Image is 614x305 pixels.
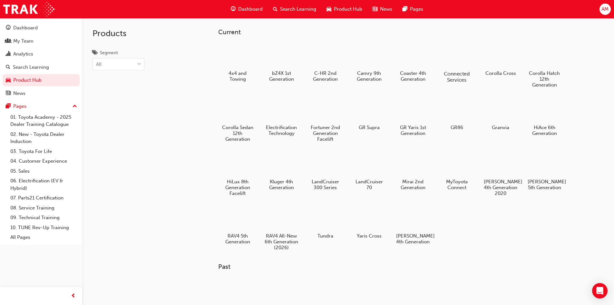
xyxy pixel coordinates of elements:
a: Camry 9th Generation [350,41,388,84]
div: All [96,61,102,68]
a: Fortuner 2nd Generation Facelift [306,95,345,144]
a: My Team [3,35,80,47]
h5: [PERSON_NAME] 5th Generation [528,179,561,190]
a: LandCruiser 70 [350,149,388,193]
h5: GR Supra [352,125,386,130]
a: GR Yaris 1st Generation [394,95,432,138]
a: RAV4 5th Generation [218,204,257,247]
button: DashboardMy TeamAnalyticsSearch LearningProduct HubNews [3,21,80,100]
a: 01. Toyota Academy - 2025 Dealer Training Catalogue [8,112,80,129]
a: HiAce 6th Generation [525,95,564,138]
a: Mirai 2nd Generation [394,149,432,193]
h5: Yaris Cross [352,233,386,239]
a: 10. TUNE Rev-Up Training [8,223,80,233]
span: Dashboard [238,5,263,13]
span: down-icon [137,60,141,69]
div: Segment [100,50,118,56]
span: Product Hub [334,5,362,13]
h5: Electrification Technology [265,125,298,136]
a: Dashboard [3,22,80,34]
a: LandCruiser 300 Series [306,149,345,193]
a: 04. Customer Experience [8,156,80,166]
a: news-iconNews [367,3,397,16]
span: Pages [410,5,423,13]
a: Yaris Cross [350,204,388,241]
div: Dashboard [13,24,38,32]
a: Connected Services [437,41,476,84]
a: 02. New - Toyota Dealer Induction [8,129,80,147]
a: RAV4 All-New 6th Generation (2026) [262,204,301,253]
a: Corolla Cross [481,41,520,78]
span: Search Learning [280,5,316,13]
a: 03. Toyota For Life [8,147,80,157]
div: Pages [13,103,26,110]
a: Corolla Sedan 12th Generation [218,95,257,144]
a: All Pages [8,232,80,242]
a: News [3,87,80,99]
h5: Corolla Hatch 12th Generation [528,70,561,88]
h5: LandCruiser 300 Series [308,179,342,190]
a: Analytics [3,48,80,60]
a: C-HR 2nd Generation [306,41,345,84]
span: pages-icon [403,5,407,13]
a: GR Supra [350,95,388,133]
h5: Corolla Cross [484,70,518,76]
h5: GR86 [440,125,474,130]
h5: 4x4 and Towing [221,70,255,82]
h5: bZ4X 1st Generation [265,70,298,82]
span: guage-icon [6,25,11,31]
h5: C-HR 2nd Generation [308,70,342,82]
a: 06. Electrification (EV & Hybrid) [8,176,80,193]
h5: Granvia [484,125,518,130]
a: Tundra [306,204,345,241]
h5: HiLux 8th Generation Facelift [221,179,255,196]
h5: Mirai 2nd Generation [396,179,430,190]
a: Granvia [481,95,520,133]
span: search-icon [6,65,10,70]
a: 4x4 and Towing [218,41,257,84]
span: news-icon [6,91,11,97]
a: [PERSON_NAME] 5th Generation [525,149,564,193]
a: GR86 [437,95,476,133]
h5: HiAce 6th Generation [528,125,561,136]
a: Kluger 4th Generation [262,149,301,193]
div: My Team [13,37,34,45]
h5: Tundra [308,233,342,239]
span: people-icon [6,38,11,44]
a: guage-iconDashboard [226,3,268,16]
button: AM [599,4,611,15]
a: search-iconSearch Learning [268,3,321,16]
span: tags-icon [93,50,97,56]
button: Pages [3,100,80,112]
a: 07. Parts21 Certification [8,193,80,203]
h3: Past [218,263,584,270]
span: news-icon [373,5,377,13]
h3: Current [218,28,584,36]
span: prev-icon [71,292,76,300]
div: News [13,90,25,97]
h5: LandCruiser 70 [352,179,386,190]
span: pages-icon [6,104,11,109]
a: 05. Sales [8,166,80,176]
span: search-icon [273,5,278,13]
div: Open Intercom Messenger [592,283,608,299]
span: chart-icon [6,51,11,57]
a: Search Learning [3,61,80,73]
div: Search Learning [13,64,49,71]
a: MyToyota Connect [437,149,476,193]
h5: MyToyota Connect [440,179,474,190]
span: News [380,5,392,13]
img: Trak [3,2,54,16]
a: [PERSON_NAME] 4th Generation 2020 [481,149,520,198]
h5: GR Yaris 1st Generation [396,125,430,136]
a: 09. Technical Training [8,213,80,223]
h5: Connected Services [439,71,474,83]
h5: Camry 9th Generation [352,70,386,82]
a: HiLux 8th Generation Facelift [218,149,257,198]
a: pages-iconPages [397,3,428,16]
span: car-icon [326,5,331,13]
span: up-icon [73,102,77,111]
h5: Corolla Sedan 12th Generation [221,125,255,142]
h5: [PERSON_NAME] 4th Generation [396,233,430,245]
